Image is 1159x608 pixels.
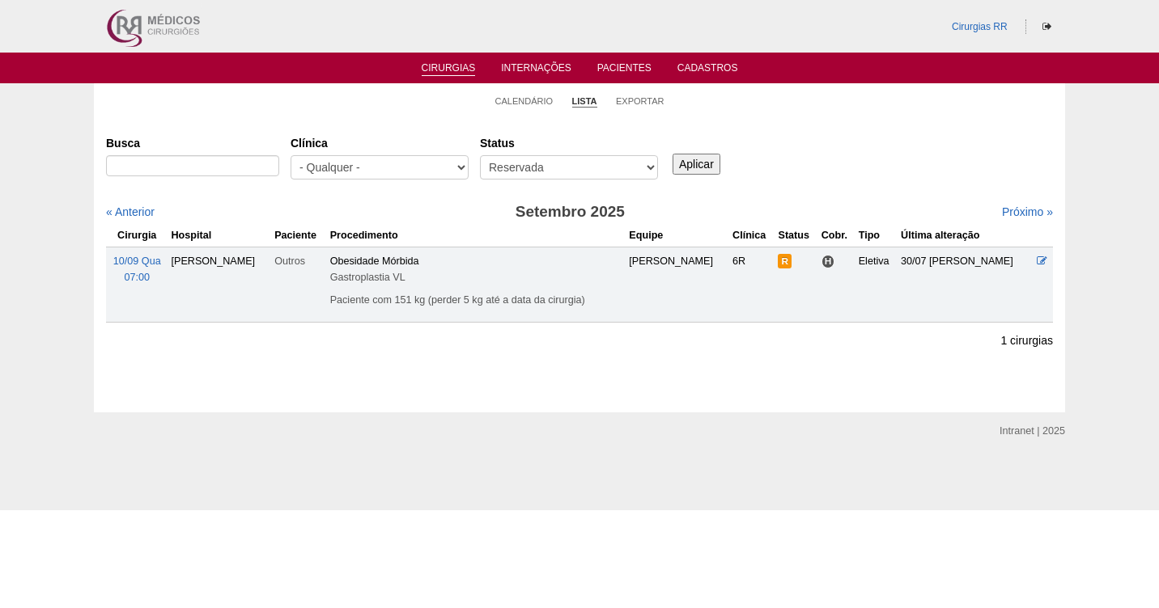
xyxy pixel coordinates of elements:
[572,95,597,108] a: Lista
[327,224,626,247] th: Procedimento
[501,62,571,78] a: Internações
[677,62,738,78] a: Cadastros
[729,247,775,322] td: 6R
[168,247,271,322] td: [PERSON_NAME]
[106,155,279,176] input: Digite os termos que você deseja procurar.
[1042,22,1051,32] i: Sair
[113,255,161,267] span: 10/09 Qua
[818,224,855,247] th: Cobr.
[898,224,1034,247] th: Última alteração
[333,201,807,224] h3: Setembro 2025
[480,135,658,151] label: Status
[291,135,469,151] label: Clínica
[673,154,720,175] input: Aplicar
[1037,255,1047,267] a: Editar
[327,247,626,322] td: Obesidade Mórbida
[106,224,168,247] th: Cirurgia
[729,224,775,247] th: Clínica
[898,247,1034,322] td: 30/07 [PERSON_NAME]
[778,254,792,268] span: Reservada
[106,135,279,151] label: Busca
[1000,423,1065,439] div: Intranet | 2025
[1000,333,1053,348] p: 1 cirurgias
[821,255,835,268] span: Hospital
[855,224,898,247] th: Tipo
[330,269,623,285] div: Gastroplastia VL
[495,95,554,107] a: Calendário
[616,95,664,107] a: Exportar
[597,62,652,78] a: Pacientes
[952,21,1008,32] a: Cirurgias RR
[626,247,729,322] td: [PERSON_NAME]
[113,255,161,283] a: 10/09 Qua 07:00
[271,224,326,247] th: Paciente
[106,205,155,218] a: « Anterior
[422,62,476,76] a: Cirurgias
[775,224,817,247] th: Status
[626,224,729,247] th: Equipe
[274,253,323,269] div: Outros
[124,272,150,283] span: 07:00
[1002,205,1053,218] a: Próximo »
[330,293,623,307] p: Paciente com 151 kg (perder 5 kg até a data da cirurgia)
[855,247,898,322] td: Eletiva
[168,224,271,247] th: Hospital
